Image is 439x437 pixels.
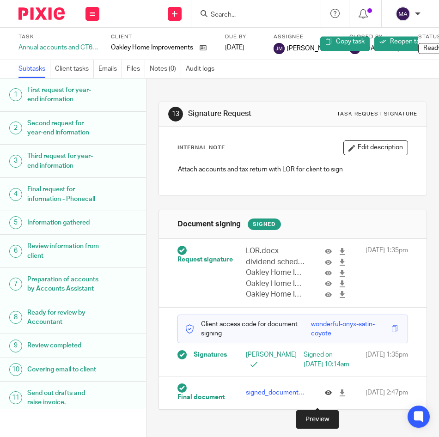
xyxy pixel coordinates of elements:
div: 4 [9,188,22,201]
label: Task [18,33,99,41]
img: Pixie [18,7,65,20]
h1: Ready for review by Accountant [27,306,100,329]
label: Client [111,33,216,41]
div: 13 [168,107,183,121]
span: [DATE] 1:35pm [366,246,408,300]
span: Reopen task [390,38,426,45]
h1: Final request for information - Phonecall [27,182,100,206]
h1: Send out drafts and raise invoice. [27,386,100,410]
div: 3 [9,155,22,168]
span: [PERSON_NAME] [287,44,338,53]
div: 11 [9,391,22,404]
p: Oakley Home Improvements Ltd - Accounts - [DATE].pdf [246,267,306,278]
h1: Document signing [177,219,241,229]
img: svg%3E [396,6,410,21]
a: Client tasks [55,60,94,78]
h1: Review information from client [27,239,100,263]
p: Internal Note [177,144,225,152]
div: Signed on [DATE] 10:14am [304,350,350,369]
span: Copy task [336,38,365,45]
p: signed_document_d45f250728c242d0a4f6cdb7bc856efe.pdf [246,388,306,397]
p: dividend schedule.pdf [246,257,306,267]
p: Attach accounts and tax return with LOR for client to sign [178,165,408,174]
span: [DATE] 2:47pm [366,388,408,397]
div: 1 [9,88,22,101]
span: [DATE] 2:45pm [364,45,407,52]
p: Oakley Home Improvements Ltd - Tax Return [DATE].pdf [246,279,306,289]
button: Edit description [343,140,408,155]
h1: Covering email to client [27,363,100,376]
span: Signatures [194,350,227,359]
span: Final document [177,393,225,402]
label: Closed by [349,33,407,41]
div: 8 [9,311,22,324]
p: LOR.docx [246,246,306,256]
p: Oakley Home Improvements Ltd Tax Computation [DATE].pdf [246,289,306,300]
h1: Information gathered [27,216,100,230]
h1: Second request for year-end information [27,116,100,140]
h1: Review completed [27,339,100,352]
div: Annual accounts and CT600 return - NON BOOKKEEPING CLIENTS [18,43,99,52]
p: [PERSON_NAME] [246,350,293,369]
span: Request signature [177,255,233,264]
div: Signed [248,218,281,230]
div: 2 [9,121,22,134]
span: [DATE] 1:35pm [366,350,408,369]
div: 6 [9,245,22,258]
a: Copy task [320,36,370,51]
div: 7 [9,278,22,291]
label: Assignee [274,33,338,41]
div: 10 [9,363,22,376]
div: Task request signature [337,110,417,118]
input: Search [210,11,293,19]
div: [DATE] [225,43,262,52]
a: Reopen task [374,36,431,51]
h1: First request for year-end information [27,83,100,107]
div: 5 [9,216,22,229]
div: wonderful-onyx-satin-coyote [311,320,389,339]
a: Audit logs [186,60,219,78]
a: Notes (0) [150,60,181,78]
h1: Signature Request [188,109,312,119]
p: Oakley Home Improvements Ltd [111,43,195,52]
a: Emails [98,60,122,78]
label: Due by [225,33,262,41]
h1: Third request for year-end information [27,149,100,173]
img: svg%3E [274,43,285,54]
a: Files [127,60,145,78]
p: Client access code for document signing [185,320,311,339]
div: 9 [9,340,22,352]
h1: Preparation of accounts by Accounts Assistant [27,273,100,296]
a: Subtasks [18,60,50,78]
